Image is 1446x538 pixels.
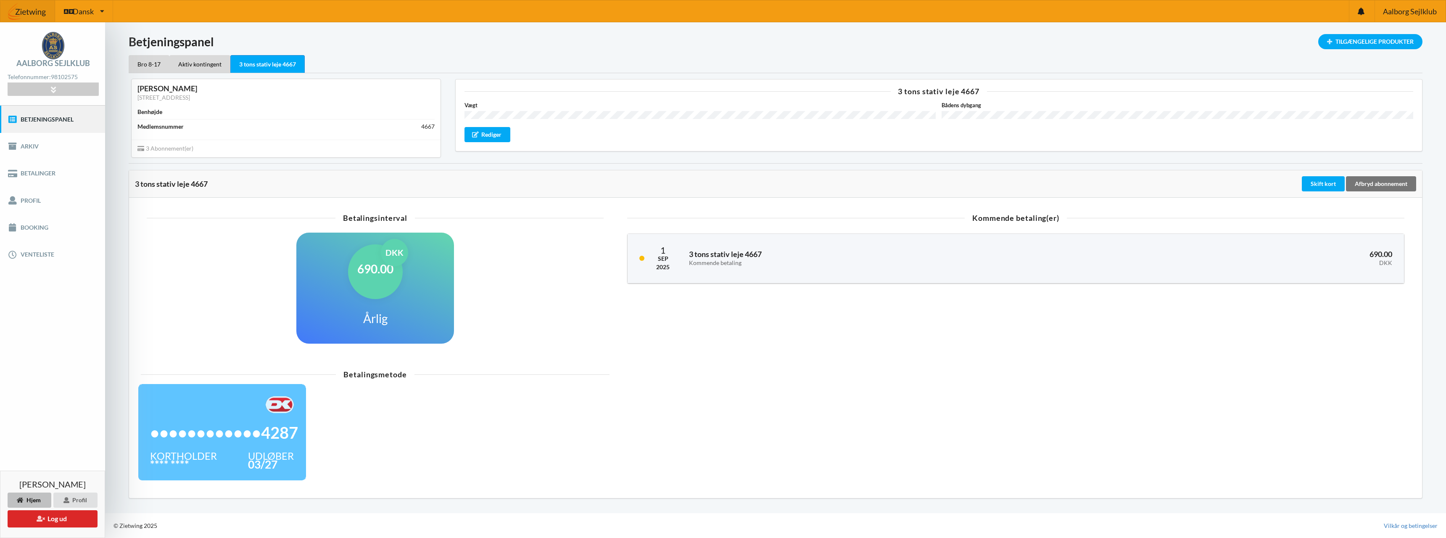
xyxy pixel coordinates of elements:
div: Bro 8-17 [129,55,169,73]
div: 3 tons stativ leje 4667 [135,180,1300,188]
span: •••• [150,428,187,437]
div: 2025 [656,263,670,271]
div: Sep [656,254,670,263]
label: Bådens dybgang [942,101,1413,109]
span: [PERSON_NAME] [19,480,86,488]
h3: 690.00 [1071,249,1392,266]
span: •••• [187,428,224,437]
strong: 98102575 [51,73,78,80]
img: F+AAQC4Rur0ZFP9BwAAAABJRU5ErkJggg== [266,396,294,413]
label: Vægt [464,101,936,109]
h1: Årlig [363,311,388,326]
div: [PERSON_NAME] [137,84,435,93]
div: 1 [656,246,670,254]
div: 3 tons stativ leje 4667 [230,55,305,73]
div: Rediger [464,127,511,142]
span: •••• [224,428,261,437]
div: Aalborg Sejlklub [16,59,90,67]
img: logo [42,32,64,59]
div: Medlemsnummer [137,122,184,131]
div: 03/27 [248,460,294,469]
div: Tilgængelige Produkter [1318,34,1422,49]
div: Hjem [8,493,51,508]
div: Betalingsinterval [147,214,604,222]
span: 4287 [261,428,298,437]
span: Dansk [73,8,94,15]
a: Vilkår og betingelser [1384,522,1438,530]
div: Profil [53,493,98,508]
div: 3 tons stativ leje 4667 [464,87,1414,95]
div: Aktiv kontingent [169,55,230,73]
div: Kommende betaling(er) [627,214,1404,222]
div: 4667 [421,122,435,131]
div: Kortholder [150,452,217,460]
a: [STREET_ADDRESS] [137,94,190,101]
h3: 3 tons stativ leje 4667 [689,249,1060,266]
div: Betalingsmetode [141,371,610,378]
div: Benhøjde [137,108,162,116]
div: Kommende betaling [689,260,1060,267]
span: Aalborg Sejlklub [1383,8,1437,15]
h1: 690.00 [357,261,393,276]
div: Telefonnummer: [8,72,98,83]
span: 3 Abonnement(er) [137,145,193,152]
div: Skift kort [1302,176,1345,191]
h1: Betjeningspanel [129,34,1422,49]
div: DKK [1071,260,1392,267]
div: Afbryd abonnement [1346,176,1416,191]
div: DKK [381,239,408,266]
button: Log ud [8,510,98,527]
div: Udløber [248,452,294,460]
